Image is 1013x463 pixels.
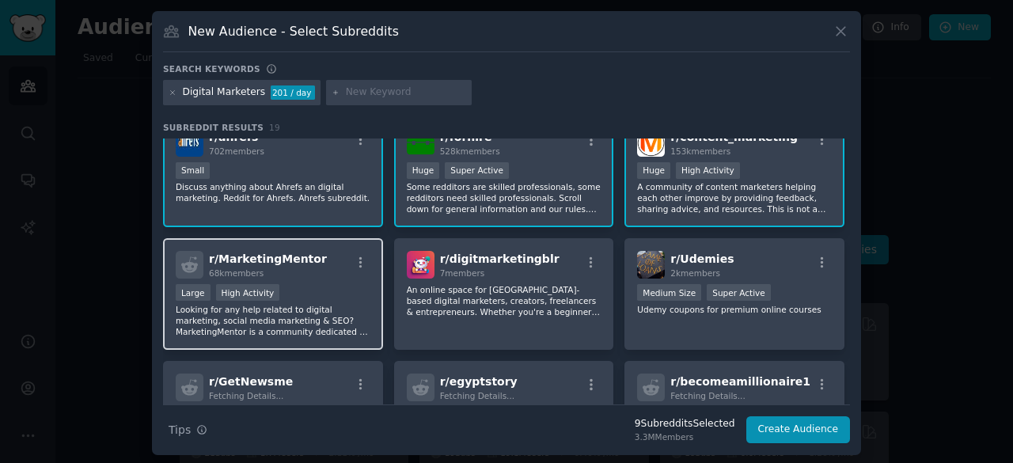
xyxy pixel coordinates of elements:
span: r/ ahrefs [209,131,258,143]
span: 19 [269,123,280,132]
span: r/ MarketingMentor [209,252,327,265]
span: r/ becomeamillionaire1 [670,375,810,388]
div: High Activity [676,162,740,179]
span: Fetching Details... [209,391,283,400]
span: 153k members [670,146,730,156]
span: 702 members [209,146,264,156]
img: ahrefs [176,129,203,157]
div: Medium Size [637,284,701,301]
h3: New Audience - Select Subreddits [188,23,399,40]
img: digitmarketingblr [407,251,434,279]
span: Fetching Details... [670,391,745,400]
span: r/ forhire [440,131,492,143]
div: Large [176,284,211,301]
div: 201 / day [271,85,315,100]
span: Tips [169,422,191,438]
p: Udemy coupons for premium online courses [637,304,832,315]
span: r/ GetNewsme [209,375,293,388]
div: Super Active [707,284,771,301]
p: Looking for any help related to digital marketing, social media marketing & SEO? MarketingMentor ... [176,304,370,337]
button: Create Audience [746,416,851,443]
p: An online space for [GEOGRAPHIC_DATA]-based digital marketers, creators, freelancers & entreprene... [407,284,601,317]
img: Udemies [637,251,665,279]
div: High Activity [216,284,280,301]
span: Subreddit Results [163,122,264,133]
div: Small [176,162,210,179]
div: Super Active [445,162,509,179]
p: Discuss anything about Ahrefs an digital marketing. Reddit for Ahrefs. Ahrefs subreddit. [176,181,370,203]
div: Huge [407,162,440,179]
p: A community of content marketers helping each other improve by providing feedback, sharing advice... [637,181,832,214]
span: 2k members [670,268,720,278]
span: r/ digitmarketingblr [440,252,560,265]
span: r/ Udemies [670,252,734,265]
div: Digital Marketers [183,85,266,100]
input: New Keyword [346,85,466,100]
p: Some redditors are skilled professionals, some redditors need skilled professionals. Scroll down ... [407,181,601,214]
span: r/ egyptstory [440,375,518,388]
img: content_marketing [637,129,665,157]
div: 3.3M Members [635,431,735,442]
div: Huge [637,162,670,179]
div: 9 Subreddit s Selected [635,417,735,431]
span: 68k members [209,268,264,278]
span: 528k members [440,146,500,156]
span: r/ content_marketing [670,131,798,143]
img: forhire [407,129,434,157]
button: Tips [163,416,213,444]
h3: Search keywords [163,63,260,74]
span: 7 members [440,268,485,278]
span: Fetching Details... [440,391,514,400]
